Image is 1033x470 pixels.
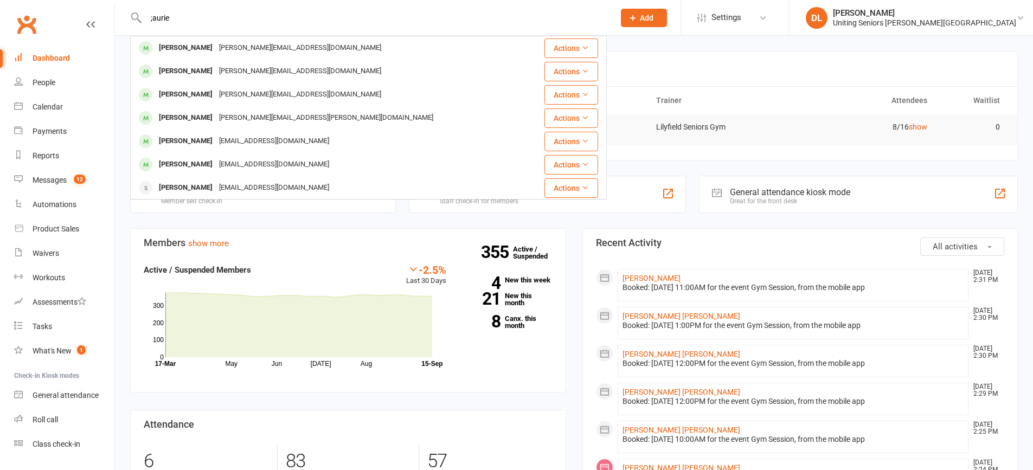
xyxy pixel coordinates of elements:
[463,313,501,330] strong: 8
[14,168,114,192] a: Messages 12
[33,346,72,355] div: What's New
[14,408,114,432] a: Roll call
[711,5,741,30] span: Settings
[806,7,827,29] div: DL
[156,87,216,102] div: [PERSON_NAME]
[33,298,86,306] div: Assessments
[544,178,598,198] button: Actions
[216,133,332,149] div: [EMAIL_ADDRESS][DOMAIN_NAME]
[646,87,792,114] th: Trainer
[406,263,446,287] div: Last 30 Days
[161,197,228,205] div: Member self check-in
[33,391,99,400] div: General attendance
[623,359,964,368] div: Booked: [DATE] 12:00PM for the event Gym Session, from the mobile app
[463,291,501,307] strong: 21
[833,18,1016,28] div: Uniting Seniors [PERSON_NAME][GEOGRAPHIC_DATA]
[544,62,598,81] button: Actions
[216,157,332,172] div: [EMAIL_ADDRESS][DOMAIN_NAME]
[33,176,67,184] div: Messages
[596,237,1005,248] h3: Recent Activity
[833,8,1016,18] div: [PERSON_NAME]
[621,9,667,27] button: Add
[143,10,607,25] input: Search...
[623,283,964,292] div: Booked: [DATE] 11:00AM for the event Gym Session, from the mobile app
[33,415,58,424] div: Roll call
[14,95,114,119] a: Calendar
[544,132,598,151] button: Actions
[156,40,216,56] div: [PERSON_NAME]
[440,197,518,205] div: Staff check-in for members
[33,200,76,209] div: Automations
[623,397,964,406] div: Booked: [DATE] 12:00PM for the event Gym Session, from the mobile app
[144,265,251,275] strong: Active / Suspended Members
[14,290,114,314] a: Assessments
[463,276,553,284] a: 4New this week
[920,237,1004,256] button: All activities
[623,312,740,320] a: [PERSON_NAME] [PERSON_NAME]
[33,440,80,448] div: Class check-in
[968,421,1004,435] time: [DATE] 2:25 PM
[544,85,598,105] button: Actions
[406,263,446,275] div: -2.5%
[14,383,114,408] a: General attendance kiosk mode
[33,151,59,160] div: Reports
[33,78,55,87] div: People
[623,426,740,434] a: [PERSON_NAME] [PERSON_NAME]
[74,175,86,184] span: 12
[216,63,384,79] div: [PERSON_NAME][EMAIL_ADDRESS][DOMAIN_NAME]
[730,187,850,197] div: General attendance kiosk mode
[623,388,740,396] a: [PERSON_NAME] [PERSON_NAME]
[481,244,513,260] strong: 355
[156,110,216,126] div: [PERSON_NAME]
[216,40,384,56] div: [PERSON_NAME][EMAIL_ADDRESS][DOMAIN_NAME]
[968,383,1004,397] time: [DATE] 2:29 PM
[640,14,653,22] span: Add
[14,192,114,217] a: Automations
[513,237,561,268] a: 355Active / Suspended
[216,110,437,126] div: [PERSON_NAME][EMAIL_ADDRESS][PERSON_NAME][DOMAIN_NAME]
[156,63,216,79] div: [PERSON_NAME]
[792,114,937,140] td: 8/16
[14,432,114,456] a: Class kiosk mode
[792,87,937,114] th: Attendees
[144,237,553,248] h3: Members
[933,242,978,252] span: All activities
[188,239,229,248] a: show more
[968,307,1004,321] time: [DATE] 2:30 PM
[968,345,1004,359] time: [DATE] 2:30 PM
[14,46,114,70] a: Dashboard
[463,292,553,306] a: 21New this month
[14,70,114,95] a: People
[156,157,216,172] div: [PERSON_NAME]
[623,435,964,444] div: Booked: [DATE] 10:00AM for the event Gym Session, from the mobile app
[14,144,114,168] a: Reports
[14,266,114,290] a: Workouts
[33,54,70,62] div: Dashboard
[14,314,114,339] a: Tasks
[13,11,40,38] a: Clubworx
[14,339,114,363] a: What's New1
[623,350,740,358] a: [PERSON_NAME] [PERSON_NAME]
[544,108,598,128] button: Actions
[14,119,114,144] a: Payments
[544,38,598,58] button: Actions
[623,321,964,330] div: Booked: [DATE] 1:00PM for the event Gym Session, from the mobile app
[33,249,59,257] div: Waivers
[646,114,792,140] td: Lilyfield Seniors Gym
[216,87,384,102] div: [PERSON_NAME][EMAIL_ADDRESS][DOMAIN_NAME]
[33,322,52,331] div: Tasks
[463,275,501,291] strong: 4
[730,197,850,205] div: Great for the front desk
[544,155,598,175] button: Actions
[216,180,332,196] div: [EMAIL_ADDRESS][DOMAIN_NAME]
[937,114,1010,140] td: 0
[33,127,67,136] div: Payments
[968,269,1004,284] time: [DATE] 2:31 PM
[33,224,79,233] div: Product Sales
[623,274,681,282] a: [PERSON_NAME]
[33,102,63,111] div: Calendar
[463,315,553,329] a: 8Canx. this month
[144,419,553,430] h3: Attendance
[33,273,65,282] div: Workouts
[909,123,927,131] a: show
